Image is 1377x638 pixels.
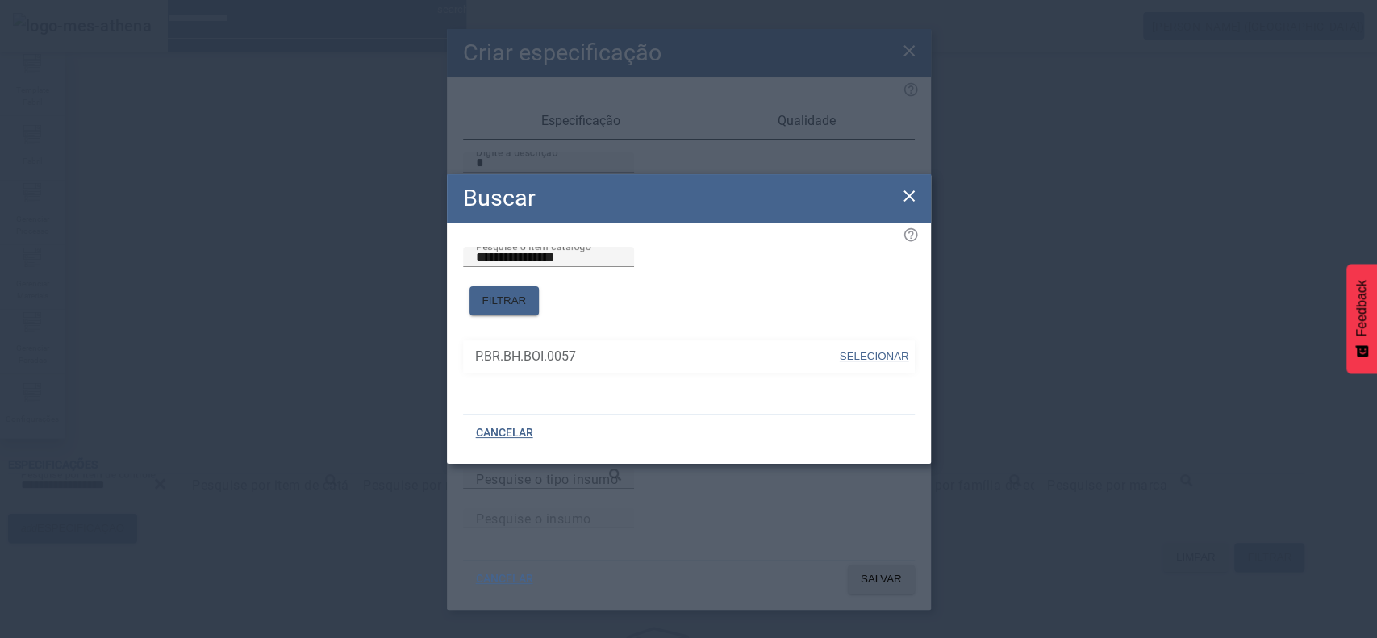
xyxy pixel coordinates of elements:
span: Feedback [1354,280,1369,336]
span: CANCELAR [476,571,533,587]
span: FILTRAR [482,293,527,309]
button: SALVAR [848,565,915,594]
button: Feedback - Mostrar pesquisa [1346,264,1377,373]
button: SELECIONAR [837,342,910,371]
span: SALVAR [861,571,902,587]
button: FILTRAR [469,286,540,315]
h2: Buscar [463,181,536,215]
span: CANCELAR [476,425,533,441]
span: P.BR.BH.BOI.0057 [475,347,838,366]
mat-label: Pesquise o item catálogo [476,240,591,252]
button: CANCELAR [463,419,546,448]
button: CANCELAR [463,565,546,594]
span: SELECIONAR [840,350,909,362]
